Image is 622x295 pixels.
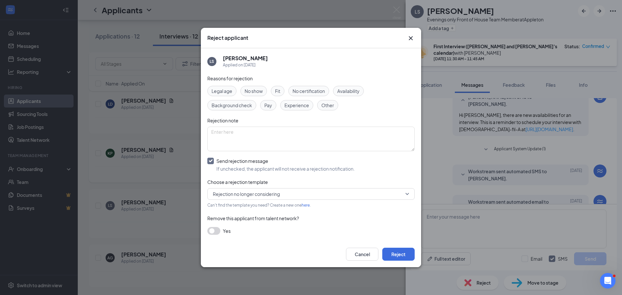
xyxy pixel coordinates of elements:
span: Remove this applicant from talent network? [207,215,299,221]
span: Reasons for rejection [207,75,253,81]
a: here [302,203,310,208]
iframe: Intercom live chat [600,273,616,289]
span: Fit [275,87,280,95]
span: Legal age [212,87,232,95]
span: Experience [284,102,309,109]
span: Pay [264,102,272,109]
span: Availability [337,87,360,95]
span: Yes [223,227,231,235]
div: LS [210,59,214,64]
span: Choose a rejection template [207,179,268,185]
span: Background check [212,102,252,109]
button: Close [407,34,415,42]
span: No certification [293,87,325,95]
h3: Reject applicant [207,34,248,41]
span: No show [245,87,263,95]
span: Rejection note [207,118,238,123]
button: Reject [382,248,415,261]
div: Applied on [DATE] [223,62,268,68]
button: Cancel [346,248,378,261]
svg: Cross [407,34,415,42]
h5: [PERSON_NAME] [223,55,268,62]
span: Rejection no longer considering [213,189,280,199]
span: Other [321,102,334,109]
span: Can't find the template you need? Create a new one . [207,203,311,208]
